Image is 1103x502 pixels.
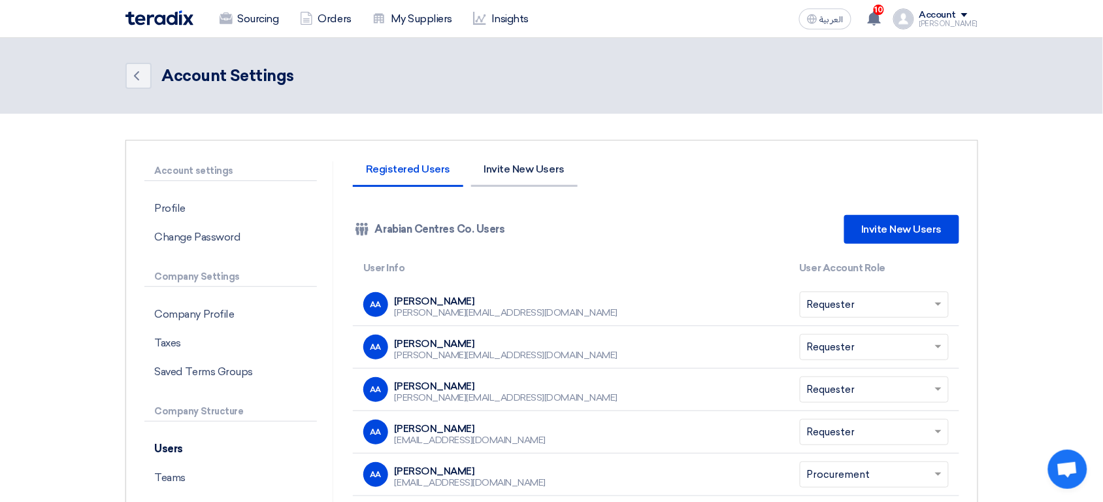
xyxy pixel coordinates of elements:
div: [EMAIL_ADDRESS][DOMAIN_NAME] [395,477,546,489]
p: Change Password [144,223,317,252]
p: Taxes [144,329,317,358]
div: [PERSON_NAME] [395,338,617,350]
div: Account [919,10,957,21]
p: Users [144,435,317,463]
p: Account settings [144,161,317,181]
li: Invite New Users [471,164,578,187]
div: [EMAIL_ADDRESS][DOMAIN_NAME] [395,435,546,446]
div: [PERSON_NAME] [395,465,546,477]
div: AA [363,335,388,360]
img: profile_test.png [893,8,914,29]
th: User Info [353,253,789,284]
li: Registered Users [353,164,463,187]
span: 10 [874,5,884,15]
p: Company Settings [144,267,317,287]
p: Teams [144,463,317,492]
p: Company Structure [144,402,317,422]
div: [PERSON_NAME][EMAIL_ADDRESS][DOMAIN_NAME] [395,307,617,319]
img: Teradix logo [125,10,193,25]
div: Arabian Centres Co. Users [353,222,505,237]
div: AA [363,292,388,317]
div: Account Settings [162,64,294,88]
a: Sourcing [209,5,289,33]
a: Insights [463,5,539,33]
div: AA [363,420,388,444]
div: [PERSON_NAME] [919,20,978,27]
a: Invite New Users [844,215,959,244]
div: AA [363,377,388,402]
div: [PERSON_NAME] [395,380,617,392]
p: Company Profile [144,300,317,329]
span: العربية [820,15,844,24]
a: Open chat [1048,450,1087,489]
a: My Suppliers [362,5,463,33]
div: AA [363,462,388,487]
div: [PERSON_NAME][EMAIL_ADDRESS][DOMAIN_NAME] [395,392,617,404]
button: العربية [799,8,851,29]
th: User Account Role [789,253,959,284]
a: Orders [289,5,362,33]
div: [PERSON_NAME][EMAIL_ADDRESS][DOMAIN_NAME] [395,350,617,361]
p: Saved Terms Groups [144,358,317,386]
div: [PERSON_NAME] [395,423,546,435]
div: [PERSON_NAME] [395,295,617,307]
p: Profile [144,194,317,223]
